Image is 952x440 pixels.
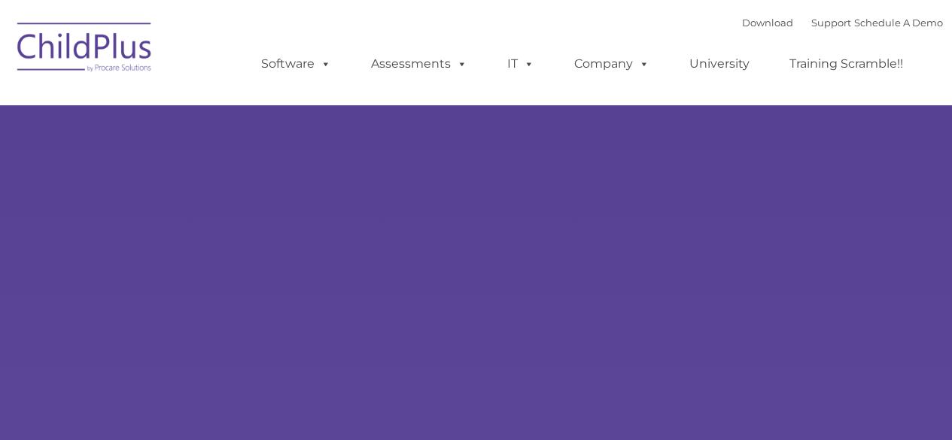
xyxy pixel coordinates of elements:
a: Company [559,49,665,79]
a: Download [742,17,793,29]
a: Support [811,17,851,29]
a: Schedule A Demo [854,17,943,29]
img: ChildPlus by Procare Solutions [10,12,160,87]
a: Software [246,49,346,79]
a: University [674,49,765,79]
font: | [742,17,943,29]
a: Assessments [356,49,482,79]
a: Training Scramble!! [774,49,918,79]
a: IT [492,49,549,79]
